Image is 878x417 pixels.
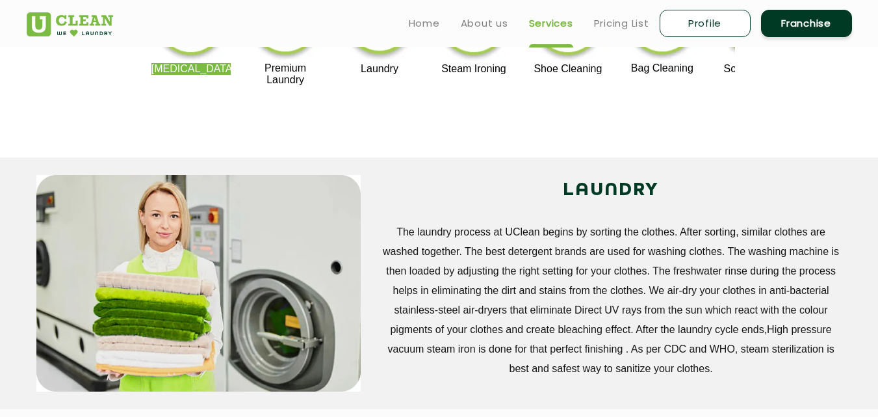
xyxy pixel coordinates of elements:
[151,63,231,75] p: [MEDICAL_DATA]
[594,16,649,31] a: Pricing List
[246,62,326,86] p: Premium Laundry
[340,63,420,75] p: Laundry
[660,10,751,37] a: Profile
[434,63,514,75] p: Steam Ironing
[380,222,842,379] p: The laundry process at UClean begins by sorting the clothes. After sorting, similar clothes are w...
[380,175,842,206] h2: LAUNDRY
[409,16,440,31] a: Home
[27,12,113,36] img: UClean Laundry and Dry Cleaning
[461,16,508,31] a: About us
[528,63,608,75] p: Shoe Cleaning
[36,175,361,392] img: service_main_image_11zon.webp
[623,62,703,74] p: Bag Cleaning
[716,63,796,75] p: Sofa Cleaning
[529,16,573,31] a: Services
[761,10,852,37] a: Franchise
